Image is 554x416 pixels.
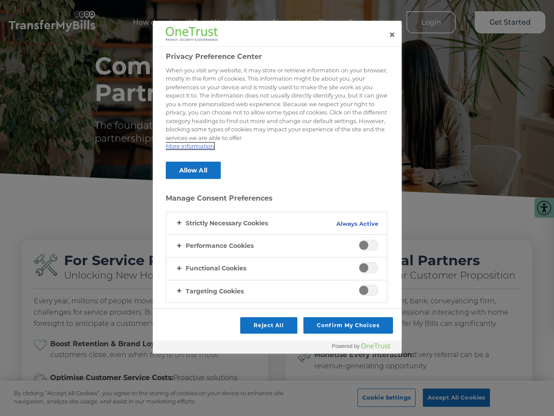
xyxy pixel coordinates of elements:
div: Company Logo [166,25,218,42]
img: Powered by OneTrust Opens in a new Tab [332,343,390,350]
h3: Manage Consent Preferences [166,194,387,208]
a: Powered by OneTrust Opens in a new Tab [332,343,397,354]
div: When you visit any website, it may store or retrieve information on your browser, mostly in the f... [166,66,387,151]
button: Reject All [240,317,298,334]
button: Confirm My Choices [303,317,393,334]
a: More information about your privacy, opens in a new tab [166,143,214,149]
button: Allow All [166,162,221,179]
button: Close [383,25,402,44]
div: Privacy Preference Center [153,21,402,354]
h2: Privacy Preference Center [166,52,387,62]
